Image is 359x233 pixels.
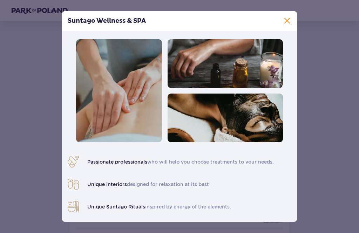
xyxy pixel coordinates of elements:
[87,204,145,210] span: Unique Suntago Rituals
[87,181,127,187] span: Unique interiors
[87,158,274,165] p: who will help you choose treatments to your needs.
[68,179,79,190] img: Flip-Flops icon
[87,181,209,188] p: designed for relaxation at its best
[68,156,79,167] img: spa icon
[168,94,283,142] img: body scrub
[68,201,79,212] img: Jacuzzi icon
[168,39,283,88] img: essential oils
[68,17,146,25] p: Suntago Wellness & SPA
[76,39,162,142] img: massage
[87,159,147,165] span: Passionate professionals
[87,203,231,210] p: inspired by energy of the elements.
